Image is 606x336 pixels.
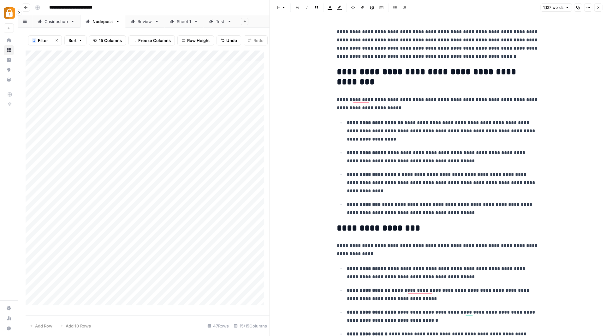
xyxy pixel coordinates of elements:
[128,35,175,45] button: Freeze Columns
[4,303,14,313] a: Settings
[177,18,191,25] div: Sheet 1
[540,3,572,12] button: 1,127 words
[205,321,231,331] div: 47 Rows
[92,18,113,25] div: Nodeposit
[187,37,210,44] span: Row Height
[4,7,15,19] img: Adzz Logo
[45,18,68,25] div: Casinoshub
[80,15,125,28] a: Nodeposit
[32,15,80,28] a: Casinoshub
[217,35,241,45] button: Undo
[28,35,52,45] button: 1Filter
[543,5,563,10] span: 1,127 words
[33,38,35,43] span: 1
[4,55,14,65] a: Insights
[4,75,14,85] a: Your Data
[68,37,77,44] span: Sort
[38,37,48,44] span: Filter
[253,37,264,44] span: Redo
[4,35,14,45] a: Home
[64,35,86,45] button: Sort
[32,38,36,43] div: 1
[4,65,14,75] a: Opportunities
[89,35,126,45] button: 15 Columns
[125,15,164,28] a: Review
[26,321,56,331] button: Add Row
[4,323,14,333] button: Help + Support
[164,15,204,28] a: Sheet 1
[138,18,152,25] div: Review
[138,37,171,44] span: Freeze Columns
[56,321,95,331] button: Add 10 Rows
[66,323,91,329] span: Add 10 Rows
[99,37,122,44] span: 15 Columns
[35,323,52,329] span: Add Row
[4,313,14,323] a: Usage
[216,18,225,25] div: Test
[204,15,237,28] a: Test
[244,35,268,45] button: Redo
[177,35,214,45] button: Row Height
[4,5,14,21] button: Workspace: Adzz
[4,45,14,55] a: Browse
[231,321,270,331] div: 15/15 Columns
[226,37,237,44] span: Undo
